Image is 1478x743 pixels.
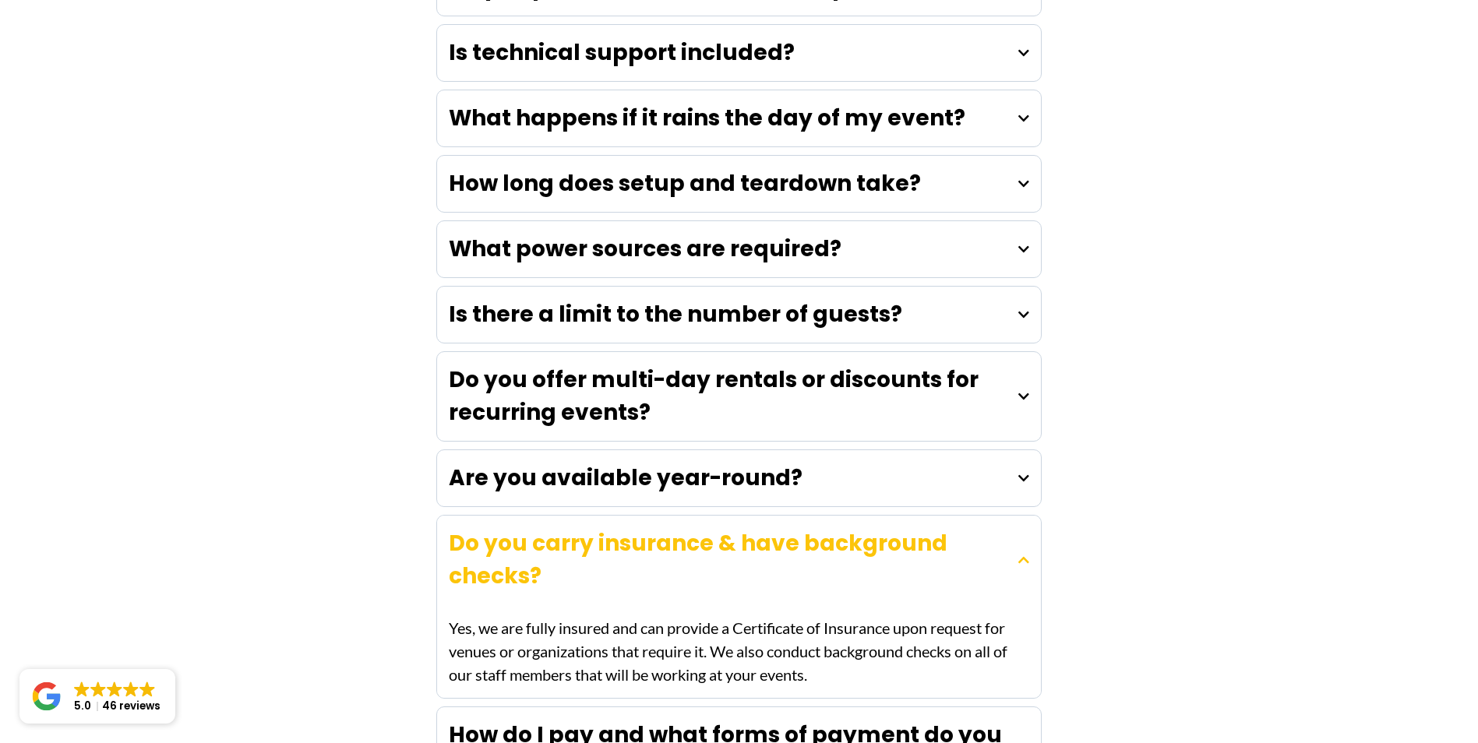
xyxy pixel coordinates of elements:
[449,37,795,68] strong: Is technical support included?
[19,669,175,724] a: Close GoogleGoogleGoogleGoogleGoogle 5.046 reviews
[449,299,902,329] strong: Is there a limit to the number of guests?
[449,616,1029,686] p: Yes, we are fully insured and can provide a Certificate of Insurance upon request for venues or o...
[449,103,965,133] strong: What happens if it rains the day of my event?
[449,364,979,428] strong: Do you offer multi-day rentals or discounts for recurring events?
[449,234,841,264] strong: What power sources are required?
[449,528,947,591] strong: Do you carry insurance & have background checks?
[449,168,921,199] strong: How long does setup and teardown take?
[449,463,802,493] strong: Are you available year-round?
